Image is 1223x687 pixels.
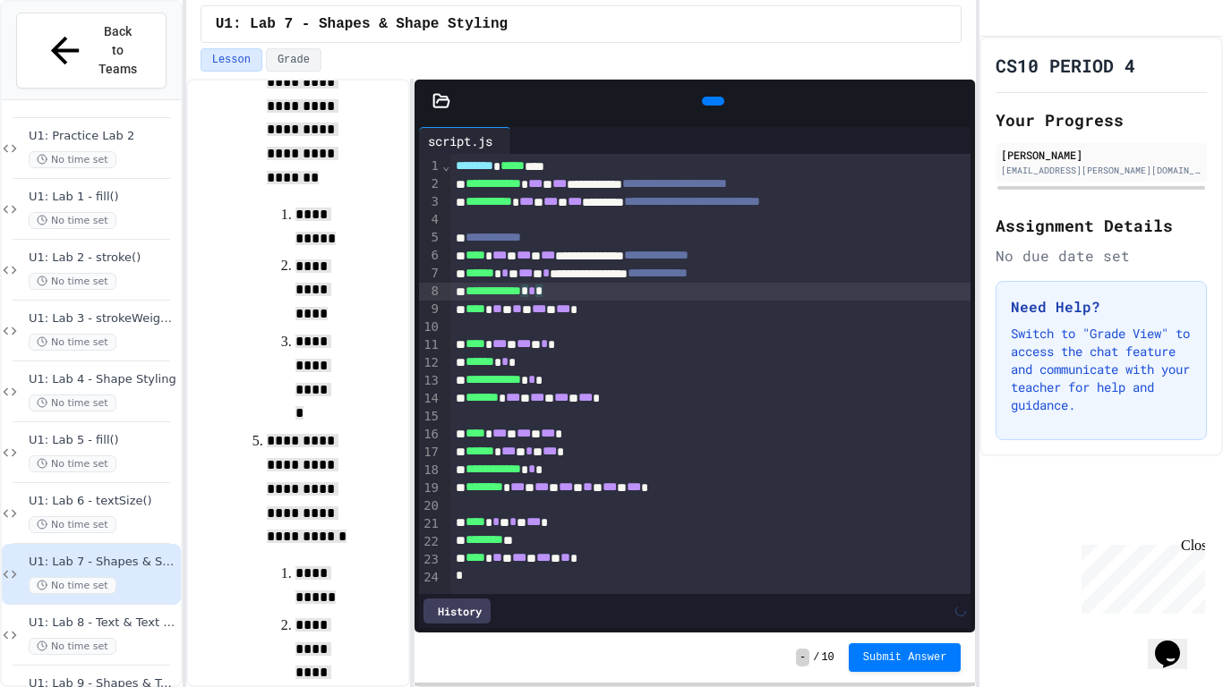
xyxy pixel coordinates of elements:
[419,175,441,193] div: 2
[29,433,177,448] span: U1: Lab 5 - fill()
[419,408,441,426] div: 15
[29,555,177,570] span: U1: Lab 7 - Shapes & Shape Styling
[419,533,441,551] div: 22
[419,354,441,372] div: 12
[29,190,177,205] span: U1: Lab 1 - fill()
[419,318,441,336] div: 10
[419,193,441,211] div: 3
[1148,615,1205,669] iframe: chat widget
[266,48,321,72] button: Grade
[29,151,116,168] span: No time set
[796,649,809,666] span: -
[996,213,1207,238] h2: Assignment Details
[419,265,441,283] div: 7
[419,211,441,229] div: 4
[1001,164,1202,177] div: [EMAIL_ADDRESS][PERSON_NAME][DOMAIN_NAME]
[419,479,441,497] div: 19
[1001,147,1202,163] div: [PERSON_NAME]
[863,650,947,665] span: Submit Answer
[419,426,441,444] div: 16
[419,131,501,150] div: script.js
[29,494,177,509] span: U1: Lab 6 - textSize()
[419,551,441,569] div: 23
[419,515,441,533] div: 21
[29,615,177,631] span: U1: Lab 8 - Text & Text Styling
[29,516,116,533] span: No time set
[29,638,116,655] span: No time set
[821,650,834,665] span: 10
[996,107,1207,132] h2: Your Progress
[16,13,167,89] button: Back to Teams
[201,48,262,72] button: Lesson
[29,372,177,387] span: U1: Lab 4 - Shape Styling
[419,229,441,247] div: 5
[29,334,116,351] span: No time set
[441,158,450,173] span: Fold line
[419,497,441,515] div: 20
[29,212,116,229] span: No time set
[29,250,177,266] span: U1: Lab 2 - stroke()
[419,444,441,462] div: 17
[419,127,511,154] div: script.js
[1074,538,1205,614] iframe: chat widget
[97,22,139,79] span: Back to Teams
[419,336,441,354] div: 11
[419,390,441,408] div: 14
[29,577,116,594] span: No time set
[419,157,441,175] div: 1
[419,569,441,587] div: 24
[1011,296,1192,318] h3: Need Help?
[996,53,1135,78] h1: CS10 PERIOD 4
[1011,325,1192,414] p: Switch to "Grade View" to access the chat feature and communicate with your teacher for help and ...
[419,372,441,390] div: 13
[216,13,508,35] span: U1: Lab 7 - Shapes & Shape Styling
[29,394,116,411] span: No time set
[29,129,177,144] span: U1: Practice Lab 2
[29,455,116,472] span: No time set
[849,643,962,672] button: Submit Answer
[419,301,441,318] div: 9
[419,462,441,479] div: 18
[423,598,491,623] div: History
[29,311,177,327] span: U1: Lab 3 - strokeWeight()
[419,247,441,265] div: 6
[7,7,124,114] div: Chat with us now!Close
[419,283,441,301] div: 8
[996,245,1207,267] div: No due date set
[29,273,116,290] span: No time set
[813,650,819,665] span: /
